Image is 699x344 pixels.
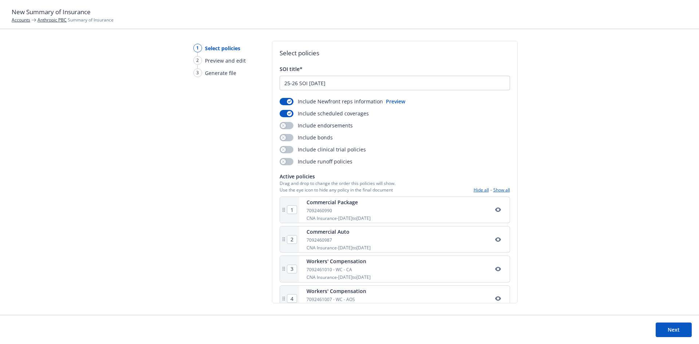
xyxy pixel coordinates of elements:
div: Include Newfront reps information [280,98,383,105]
div: Include endorsements [280,122,353,129]
div: 7092460987 [307,237,371,243]
div: CNA Insurance - [DATE] to [DATE] [307,215,371,221]
button: Preview [386,98,405,105]
div: Workers' Compensation7092461010 - WC - CACNA Insurance-[DATE]to[DATE] [280,256,510,282]
div: Commercial Auto7092460987CNA Insurance-[DATE]to[DATE] [280,226,510,253]
div: Workers' Compensation [307,257,371,265]
h1: New Summary of Insurance [12,7,687,17]
div: Include clinical trial policies [280,146,366,153]
span: SOI title* [280,66,303,72]
div: 3 [193,68,202,77]
input: Enter a title [280,76,510,90]
div: 7092460990 [307,207,371,214]
div: Workers' Compensation [307,287,371,295]
div: Workers' Compensation7092461007 - WC - AOSCNA Insurance-[DATE]to[DATE] [280,285,510,312]
div: Commercial Package7092460990CNA Insurance-[DATE]to[DATE] [280,197,510,223]
span: Preview and edit [205,57,246,64]
button: Hide all [474,187,489,193]
span: Drag and drop to change the order this policies will show. Use the eye icon to hide any policy in... [280,180,395,193]
h2: Select policies [280,48,510,58]
div: Commercial Auto [307,228,371,236]
div: 1 [193,44,202,52]
span: Summary of Insurance [37,17,114,23]
span: Select policies [205,44,240,52]
button: Next [656,323,692,337]
span: Active policies [280,173,395,180]
a: Anthropic PBC [37,17,67,23]
div: Commercial Package [307,198,371,206]
div: Include bonds [280,134,333,141]
div: 7092461007 - WC - AOS [307,296,371,303]
div: 2 [193,56,202,65]
div: CNA Insurance - [DATE] to [DATE] [307,274,371,280]
div: Include runoff policies [280,158,352,165]
div: Include scheduled coverages [280,110,369,117]
a: Accounts [12,17,30,23]
div: CNA Insurance - [DATE] to [DATE] [307,245,371,251]
div: 7092461010 - WC - CA [307,266,371,273]
span: Generate file [205,69,236,77]
div: - [474,187,510,193]
button: Show all [493,187,510,193]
